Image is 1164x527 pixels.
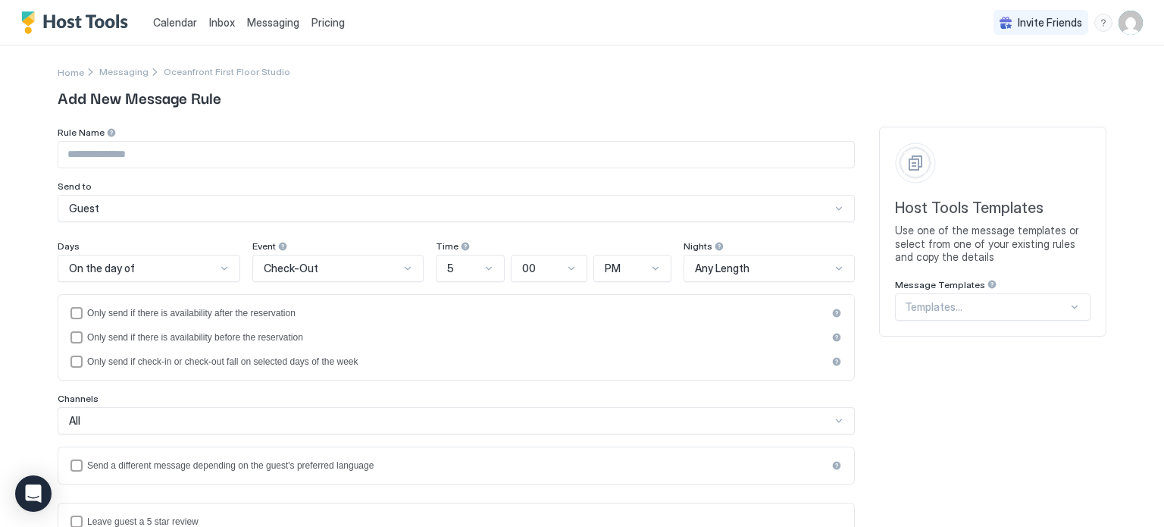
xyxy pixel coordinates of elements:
[58,180,92,192] span: Send to
[15,475,52,512] div: Open Intercom Messenger
[58,393,99,404] span: Channels
[69,202,99,215] span: Guest
[447,262,454,275] span: 5
[70,356,842,368] div: isLimited
[1119,11,1143,35] div: User profile
[695,262,749,275] span: Any Length
[58,67,84,78] span: Home
[895,199,1090,218] span: Host Tools Templates
[87,308,827,318] div: Only send if there is availability after the reservation
[87,460,827,471] div: Send a different message depending on the guest's preferred language
[70,460,842,472] div: languagesEnabled
[1018,16,1082,30] span: Invite Friends
[895,224,1090,264] span: Use one of the message templates or select from one of your existing rules and copy the details
[605,262,621,275] span: PM
[522,262,536,275] span: 00
[69,262,135,275] span: On the day of
[58,64,84,80] div: Breadcrumb
[87,332,827,343] div: Only send if there is availability before the reservation
[1094,14,1112,32] div: menu
[58,240,80,252] span: Days
[70,331,842,343] div: beforeReservation
[58,64,84,80] a: Home
[58,127,105,138] span: Rule Name
[164,66,290,77] span: Breadcrumb
[70,307,842,319] div: afterReservation
[311,16,345,30] span: Pricing
[153,14,197,30] a: Calendar
[99,66,149,77] span: Messaging
[209,16,235,29] span: Inbox
[264,262,318,275] span: Check-Out
[87,516,842,527] div: Leave guest a 5 star review
[153,16,197,29] span: Calendar
[895,279,985,290] span: Message Templates
[58,86,1106,108] span: Add New Message Rule
[436,240,458,252] span: Time
[247,16,299,29] span: Messaging
[69,414,80,428] span: All
[58,142,854,168] input: Input Field
[99,66,149,77] div: Breadcrumb
[21,11,135,34] a: Host Tools Logo
[209,14,235,30] a: Inbox
[684,240,712,252] span: Nights
[252,240,276,252] span: Event
[247,14,299,30] a: Messaging
[87,356,827,367] div: Only send if check-in or check-out fall on selected days of the week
